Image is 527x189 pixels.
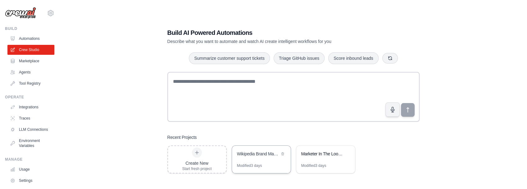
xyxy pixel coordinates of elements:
div: Modified 3 days [301,163,326,168]
div: Marketer In The Loop Newsletter Generator [301,151,344,157]
p: Describe what you want to automate and watch AI create intelligent workflows for you [167,38,376,45]
button: Summarize customer support tickets [189,52,270,64]
button: Click to speak your automation idea [385,102,400,117]
h1: Build AI Powered Automations [167,28,376,37]
iframe: Chat Widget [496,159,527,189]
a: Marketplace [7,56,54,66]
div: Manage [5,157,54,162]
div: Build [5,26,54,31]
button: Triage GitHub issues [274,52,325,64]
div: Create New [182,160,212,166]
a: Usage [7,164,54,174]
div: Start fresh project [182,166,212,171]
a: Agents [7,67,54,77]
div: Operate [5,95,54,100]
button: Delete project [279,151,286,157]
button: Score inbound leads [328,52,379,64]
img: Logo [5,7,36,19]
a: Crew Studio [7,45,54,55]
a: Tool Registry [7,78,54,88]
button: Get new suggestions [382,53,398,64]
h3: Recent Projects [167,134,197,140]
a: Automations [7,34,54,44]
a: Settings [7,176,54,186]
a: Environment Variables [7,136,54,151]
div: Modified 3 days [237,163,262,168]
div: Wikipedia Brand Management Crew Agents [237,151,279,157]
a: Integrations [7,102,54,112]
a: LLM Connections [7,125,54,135]
a: Traces [7,113,54,123]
